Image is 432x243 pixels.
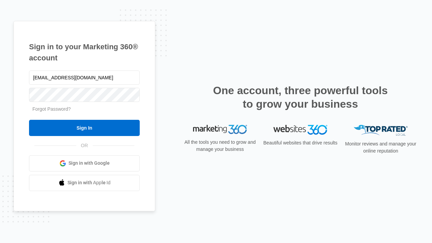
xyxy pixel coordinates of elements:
[29,175,140,191] a: Sign in with Apple Id
[29,71,140,85] input: Email
[354,125,408,136] img: Top Rated Local
[343,140,418,155] p: Monitor reviews and manage your online reputation
[29,120,140,136] input: Sign In
[29,155,140,171] a: Sign in with Google
[193,125,247,134] img: Marketing 360
[67,179,111,186] span: Sign in with Apple Id
[273,125,327,135] img: Websites 360
[211,84,390,111] h2: One account, three powerful tools to grow your business
[29,41,140,63] h1: Sign in to your Marketing 360® account
[182,139,258,153] p: All the tools you need to grow and manage your business
[69,160,110,167] span: Sign in with Google
[32,106,71,112] a: Forgot Password?
[76,142,93,149] span: OR
[263,139,338,146] p: Beautiful websites that drive results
